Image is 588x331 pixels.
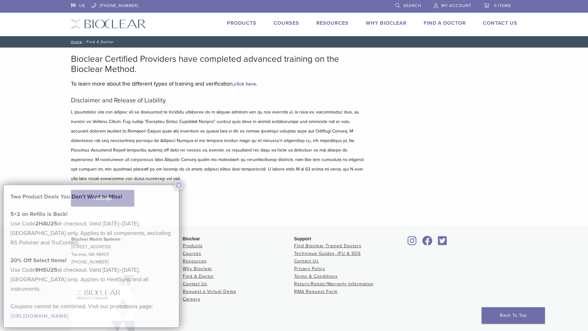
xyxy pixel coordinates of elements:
a: Courses [274,20,299,26]
a: Find Bioclear Trained Doctors [294,243,362,249]
a: Find A Doctor [183,274,214,279]
strong: 9HSU25 [35,266,57,273]
a: Find A Doctor [424,20,466,26]
span: Search [403,3,421,8]
p: Use Code at checkout. Valid [DATE]–[DATE], [GEOGRAPHIC_DATA] only. Applies to HeatSync and all in... [10,256,172,294]
span: / [82,40,86,43]
a: RMA Request Form [294,289,338,294]
p: Coupons cannot be combined. Visit our promotions page: [10,302,172,321]
a: Why Bioclear [183,266,212,271]
a: Resources [316,20,349,26]
a: Bioclear [420,240,435,246]
a: Privacy Policy [294,266,325,271]
span: 0 items [494,3,511,8]
h2: Bioclear Certified Providers have completed advanced training on the Bioclear Method. [71,54,365,74]
p: Use Code at checkout. Valid [DATE]–[DATE], [GEOGRAPHIC_DATA] only. Applies to all components, exc... [10,209,172,247]
a: Resources [183,258,207,264]
strong: Two Product Deals You Don’t Want to Miss! [10,193,122,200]
a: Why Bioclear [366,20,407,26]
a: Products [227,20,256,26]
button: Close [175,181,183,189]
span: Support [294,236,311,241]
a: Courses [183,251,201,256]
p: L ipsumdolor sita con adipisc eli se doeiusmod te Incididu utlaboree do m aliquae adminim ven qu ... [71,107,365,184]
a: Careers [183,296,200,302]
a: Back To Top [482,307,545,324]
a: Contact Us [183,281,207,287]
a: click here [234,81,256,87]
a: Home [69,40,82,44]
nav: Find A Doctor [66,36,522,48]
span: My Account [441,3,471,8]
a: Contact Us [294,258,319,264]
a: Bioclear [436,240,449,246]
a: Products [183,243,203,249]
a: Contact Us [483,20,517,26]
a: [URL][DOMAIN_NAME] [10,313,68,319]
span: Bioclear [183,236,200,241]
strong: 2HAU25 [35,220,57,227]
a: Terms & Conditions [294,274,338,279]
a: Technique Guides, IFU & SDS [294,251,361,256]
a: Request a Virtual Demo [183,289,236,294]
p: To learn more about the different types of training and verification, . [71,79,365,88]
strong: 20% Off Select Items! [10,257,67,264]
strong: 5+2 on Refills is Back! [10,211,68,217]
a: Return/Repair/Warranty Information [294,281,374,287]
img: Bioclear [71,19,146,29]
h5: Disclaimer and Release of Liability [71,97,365,104]
a: Bioclear [406,240,419,246]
